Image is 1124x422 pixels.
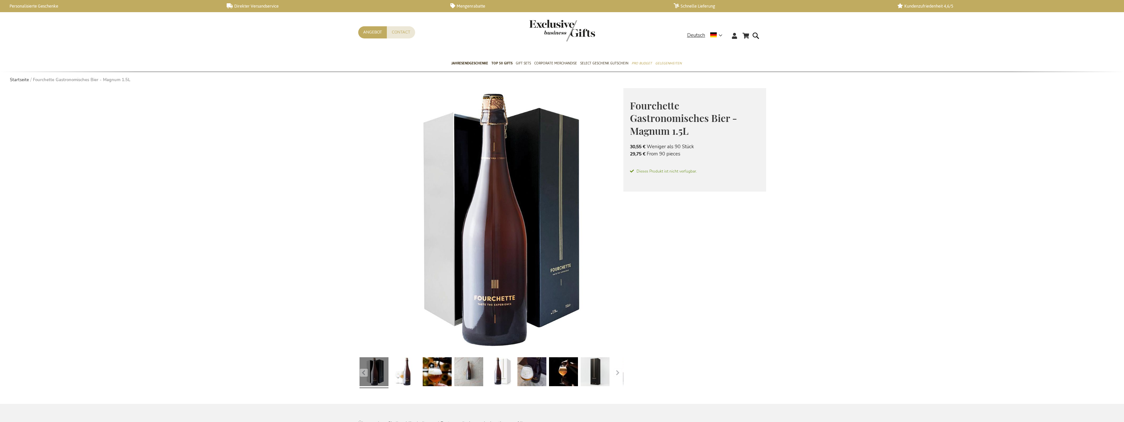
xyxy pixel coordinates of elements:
[687,32,727,39] div: Deutsch
[227,3,439,9] a: Direkter Versandservice
[450,3,663,9] a: Mengenrabatte
[358,26,387,38] a: Angebot
[391,355,420,391] a: Fourchette Gastronomisch Bier - Magnum 1,5L
[630,144,645,150] span: 30,55 €
[630,99,737,137] span: Fourchette Gastronomisches Bier - Magnum 1.5L
[655,60,682,67] span: Gelegenheiten
[687,32,705,39] span: Deutsch
[612,355,641,391] a: Fourchette Gastronomisch Bier - Magnum 1,5L
[423,355,452,391] a: Fourchette Gastronomisch Bier - Magnum 1,5L
[451,60,488,67] span: Jahresendgeschenke
[486,355,515,391] a: Fourchette Gastronomisch Bier - Magnum 1,5L
[632,60,652,67] span: Pro Budget
[580,60,628,67] span: Select Geschenk Gutschein
[387,26,415,38] a: Contact
[10,77,29,83] a: Startseite
[581,355,610,391] a: Fourchette Gastronomisch Bier - Magnum 1,5L
[33,77,130,83] strong: Fourchette Gastronomisches Bier - Magnum 1.5L
[358,88,623,353] img: Fourchette Gastronomisch Bier - Magnum 1,5L
[491,60,512,67] span: TOP 50 Gifts
[529,20,562,41] a: store logo
[516,60,531,67] span: Gift Sets
[3,3,216,9] a: Personalisierte Geschenke
[630,168,760,174] span: Dieses Produkt ist nicht verfügbar.
[454,355,483,391] a: Fourchette Gastronomisch Bier - Magnum 1,5L
[360,355,388,391] a: Fourchette Gastronomisch Bier - Magnum 1,5L
[630,151,645,157] span: 29,75 €
[630,150,760,157] li: From 90 pieces
[549,355,578,391] a: Fourchette Gastronomisch Bier - Magnum 1,5L
[630,143,760,150] li: Weniger als 90 Stück
[517,355,546,391] a: Fourchette Gastronomisch Bier - Magnum 1,5L
[674,3,887,9] a: Schnelle Lieferung
[534,60,577,67] span: Corporate Merchandise
[529,20,595,41] img: Exclusive Business gifts logo
[897,3,1110,9] a: Kundenzufriedenheit 4,6/5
